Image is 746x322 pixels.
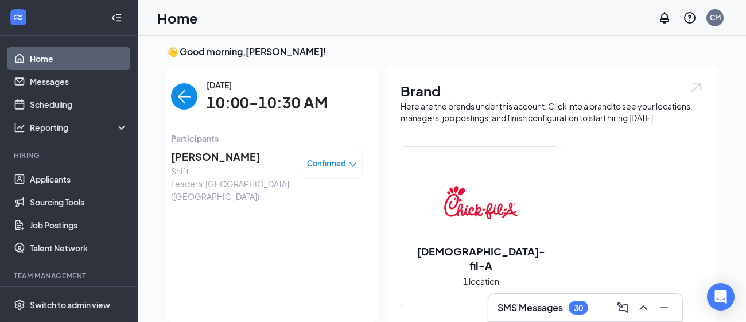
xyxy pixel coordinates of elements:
[30,299,110,311] div: Switch to admin view
[13,11,24,23] svg: WorkstreamLogo
[616,301,630,315] svg: ComposeMessage
[658,11,671,25] svg: Notifications
[166,45,717,58] h3: 👋 Good morning, [PERSON_NAME] !
[30,122,129,133] div: Reporting
[171,132,363,145] span: Participants
[349,161,357,169] span: down
[30,191,128,214] a: Sourcing Tools
[655,298,673,317] button: Minimize
[574,303,583,313] div: 30
[171,83,197,110] button: back-button
[689,81,704,94] img: open.6027fd2a22e1237b5b06.svg
[157,8,198,28] h1: Home
[613,298,632,317] button: ComposeMessage
[657,301,671,315] svg: Minimize
[444,166,518,239] img: Chick-fil-A
[14,299,25,311] svg: Settings
[14,150,126,160] div: Hiring
[30,214,128,236] a: Job Postings
[307,158,346,169] span: Confirmed
[498,301,563,314] h3: SMS Messages
[634,298,652,317] button: ChevronUp
[30,236,128,259] a: Talent Network
[401,81,704,100] h1: Brand
[707,283,735,311] div: Open Intercom Messenger
[111,12,122,24] svg: Collapse
[636,301,650,315] svg: ChevronUp
[14,271,126,281] div: Team Management
[463,275,499,288] span: 1 location
[30,93,128,116] a: Scheduling
[30,70,128,93] a: Messages
[683,11,697,25] svg: QuestionInfo
[30,47,128,70] a: Home
[207,91,328,115] span: 10:00-10:30 AM
[401,244,561,273] h2: [DEMOGRAPHIC_DATA]-fil-A
[30,168,128,191] a: Applicants
[14,122,25,133] svg: Analysis
[171,165,292,203] span: Shift Leader at [GEOGRAPHIC_DATA] ([GEOGRAPHIC_DATA])
[207,79,328,91] span: [DATE]
[171,149,292,165] span: [PERSON_NAME]
[401,100,704,123] div: Here are the brands under this account. Click into a brand to see your locations, managers, job p...
[710,13,721,22] div: CM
